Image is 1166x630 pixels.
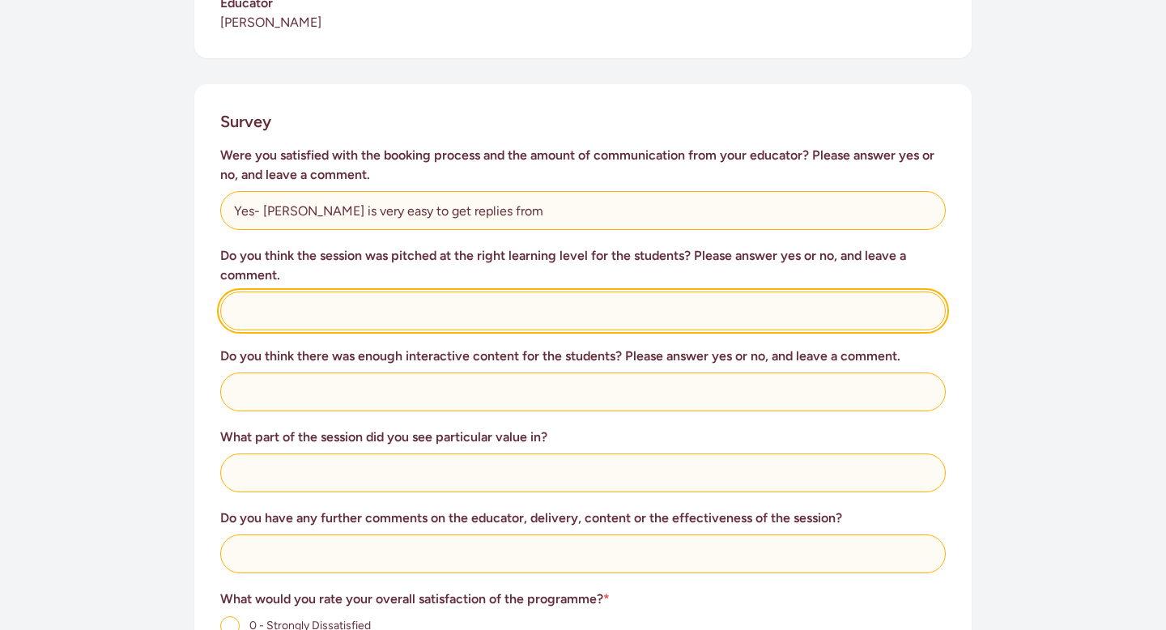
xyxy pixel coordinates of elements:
[220,146,946,185] h3: Were you satisfied with the booking process and the amount of communication from your educator? P...
[220,428,946,447] h3: What part of the session did you see particular value in?
[220,509,946,528] h3: Do you have any further comments on the educator, delivery, content or the effectiveness of the s...
[220,246,946,285] h3: Do you think the session was pitched at the right learning level for the students? Please answer ...
[220,590,946,609] h3: What would you rate your overall satisfaction of the programme?
[220,13,946,32] p: [PERSON_NAME]
[220,110,271,133] h2: Survey
[220,347,946,366] h3: Do you think there was enough interactive content for the students? Please answer yes or no, and ...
